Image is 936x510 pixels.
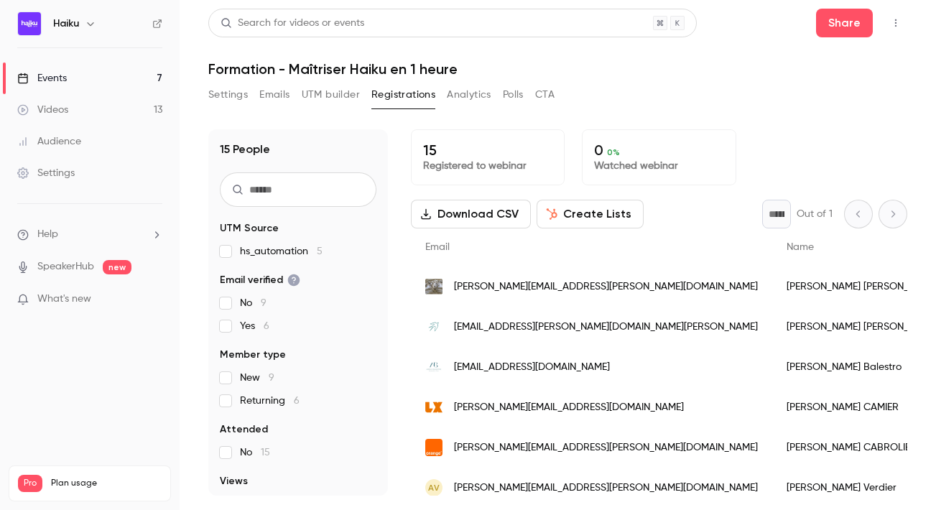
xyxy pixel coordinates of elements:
span: Returning [240,394,300,408]
h1: Formation - Maîtriser Haiku en 1 heure [208,60,907,78]
button: CTA [535,83,555,106]
p: 0 [594,142,723,159]
span: Attended [220,422,268,437]
span: Views [220,474,248,488]
span: Email [425,242,450,252]
span: Plan usage [51,478,162,489]
span: 6 [294,396,300,406]
span: Name [787,242,814,252]
span: 9 [261,298,267,308]
span: 5 [317,246,323,256]
p: Registered to webinar [423,159,552,173]
div: Search for videos or events [221,16,364,31]
span: Email verified [220,273,300,287]
span: Yes [240,319,269,333]
img: Haiku [18,12,41,35]
span: AV [428,481,440,494]
span: [EMAIL_ADDRESS][DOMAIN_NAME] [454,360,610,375]
h6: Haiku [53,17,79,31]
a: SpeakerHub [37,259,94,274]
button: UTM builder [302,83,360,106]
img: orange.fr [425,439,442,456]
button: Share [816,9,873,37]
div: Videos [17,103,68,117]
iframe: Noticeable Trigger [145,293,162,306]
button: Emails [259,83,289,106]
button: Registrations [371,83,435,106]
h1: 15 People [220,141,270,158]
span: [PERSON_NAME][EMAIL_ADDRESS][PERSON_NAME][DOMAIN_NAME] [454,481,758,496]
img: lx.legal [425,399,442,416]
span: What's new [37,292,91,307]
img: alfredo-bayssieres.com [425,278,442,295]
li: help-dropdown-opener [17,227,162,242]
button: Polls [503,83,524,106]
button: Download CSV [411,200,531,228]
p: Watched webinar [594,159,723,173]
div: Events [17,71,67,85]
span: [PERSON_NAME][EMAIL_ADDRESS][DOMAIN_NAME] [454,400,684,415]
span: 6 [264,321,269,331]
span: New [240,371,274,385]
span: 0 % [607,147,620,157]
button: Settings [208,83,248,106]
span: 15 [261,448,270,458]
button: Create Lists [537,200,644,228]
span: [EMAIL_ADDRESS][PERSON_NAME][DOMAIN_NAME][PERSON_NAME] [454,320,758,335]
span: No [240,445,270,460]
span: 9 [269,373,274,383]
p: Out of 1 [797,207,833,221]
img: avocats-raffy-dubois.fr [425,318,442,335]
p: 15 [423,142,552,159]
div: Audience [17,134,81,149]
img: balestro-avocat.fr [425,358,442,376]
span: new [103,260,131,274]
span: Pro [18,475,42,492]
div: Settings [17,166,75,180]
span: [PERSON_NAME][EMAIL_ADDRESS][PERSON_NAME][DOMAIN_NAME] [454,279,758,295]
span: UTM Source [220,221,279,236]
span: [PERSON_NAME][EMAIL_ADDRESS][PERSON_NAME][DOMAIN_NAME] [454,440,758,455]
button: Analytics [447,83,491,106]
span: Help [37,227,58,242]
span: hs_automation [240,244,323,259]
span: No [240,296,267,310]
span: Member type [220,348,286,362]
